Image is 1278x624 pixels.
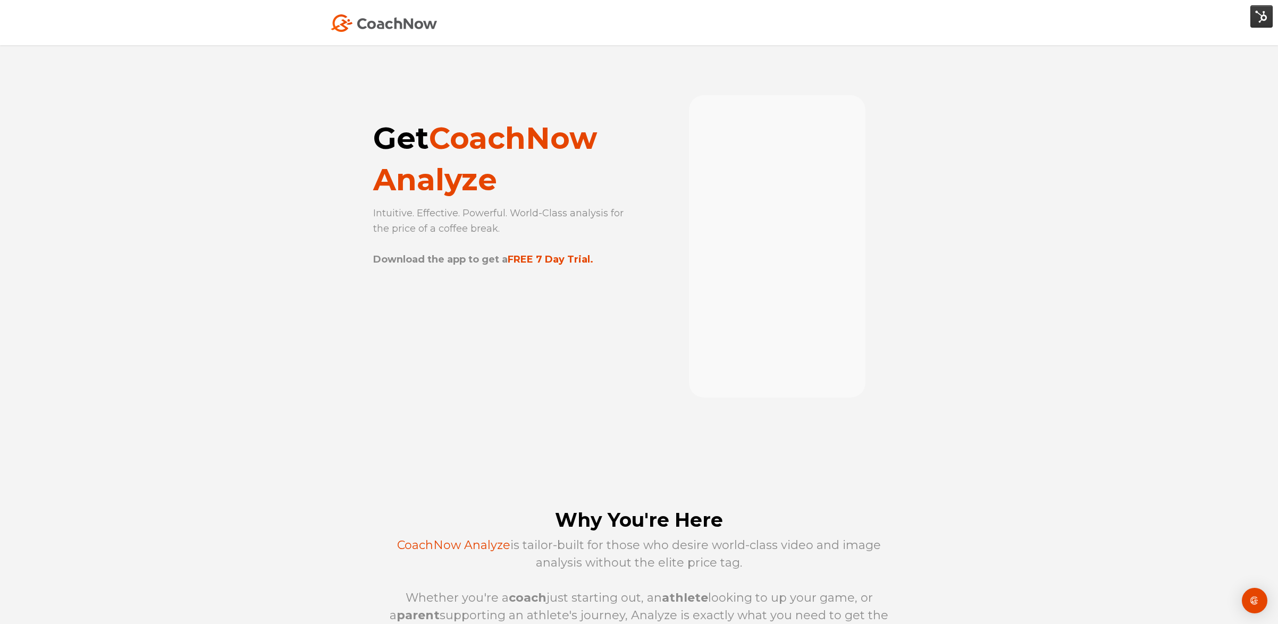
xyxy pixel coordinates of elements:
[509,591,546,605] strong: coach
[508,254,593,265] strong: FREE 7 Day Trial.
[397,538,510,552] span: CoachNow Analyze
[397,608,440,622] strong: parent
[373,120,597,198] span: CoachNow Analyze
[331,14,437,32] img: Coach Now
[373,117,628,200] h1: Get
[1242,588,1267,613] div: Open Intercom Messenger
[373,206,628,267] p: Intuitive. Effective. Powerful. World-Class analysis for the price of a coffee break.
[373,283,559,332] iframe: Embedded CTA
[662,591,708,605] strong: athlete
[384,509,894,532] h2: Why You're Here
[373,254,508,265] strong: Download the app to get a
[1250,5,1273,28] img: HubSpot Tools Menu Toggle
